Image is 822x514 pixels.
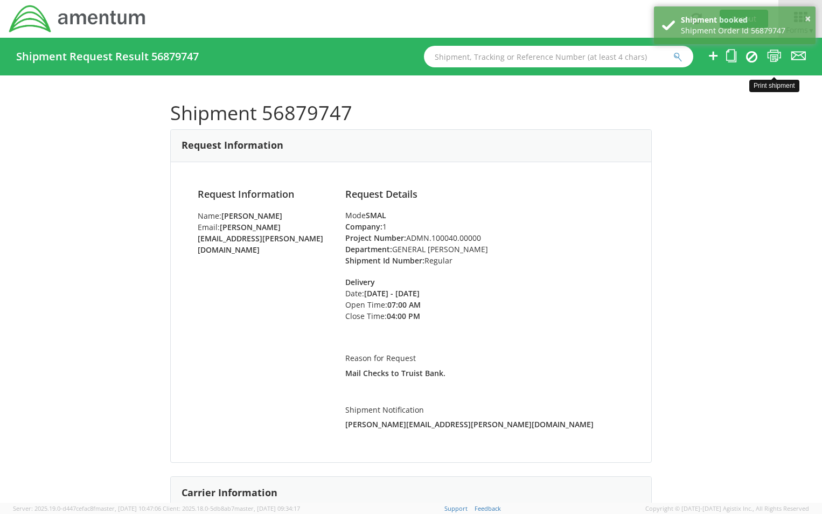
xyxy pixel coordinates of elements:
[345,221,624,232] li: 1
[345,406,624,414] h5: Shipment Notification
[366,210,386,220] strong: SMAL
[444,504,468,512] a: Support
[645,504,809,513] span: Copyright © [DATE]-[DATE] Agistix Inc., All Rights Reserved
[182,488,277,498] h3: Carrier Information
[170,102,652,124] h1: Shipment 56879747
[345,232,624,244] li: ADMN.100040.00000
[475,504,501,512] a: Feedback
[345,288,454,299] li: Date:
[345,255,624,266] li: Regular
[345,244,624,255] li: GENERAL [PERSON_NAME]
[345,233,406,243] strong: Project Number:
[13,504,161,512] span: Server: 2025.19.0-d447cefac8f
[198,222,323,255] strong: [PERSON_NAME][EMAIL_ADDRESS][PERSON_NAME][DOMAIN_NAME]
[364,288,388,298] strong: [DATE]
[163,504,300,512] span: Client: 2025.18.0-5db8ab7
[345,189,624,200] h4: Request Details
[8,4,147,34] img: dyn-intl-logo-049831509241104b2a82.png
[681,15,807,25] div: Shipment booked
[345,419,594,429] strong: [PERSON_NAME][EMAIL_ADDRESS][PERSON_NAME][DOMAIN_NAME]
[16,51,199,62] h4: Shipment Request Result 56879747
[345,255,424,266] strong: Shipment Id Number:
[345,310,454,322] li: Close Time:
[424,46,693,67] input: Shipment, Tracking or Reference Number (at least 4 chars)
[345,277,375,287] strong: Delivery
[805,11,811,27] button: ×
[749,80,799,92] div: Print shipment
[391,288,420,298] strong: - [DATE]
[345,244,392,254] strong: Department:
[221,211,282,221] strong: [PERSON_NAME]
[387,300,421,310] strong: 07:00 AM
[95,504,161,512] span: master, [DATE] 10:47:06
[345,354,624,362] h5: Reason for Request
[345,221,382,232] strong: Company:
[681,25,807,36] div: Shipment Order Id 56879747
[234,504,300,512] span: master, [DATE] 09:34:17
[198,210,329,221] li: Name:
[198,221,329,255] li: Email:
[182,140,283,151] h3: Request Information
[345,368,445,378] strong: Mail Checks to Truist Bank.
[345,299,454,310] li: Open Time:
[198,189,329,200] h4: Request Information
[345,210,624,221] div: Mode
[387,311,420,321] strong: 04:00 PM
